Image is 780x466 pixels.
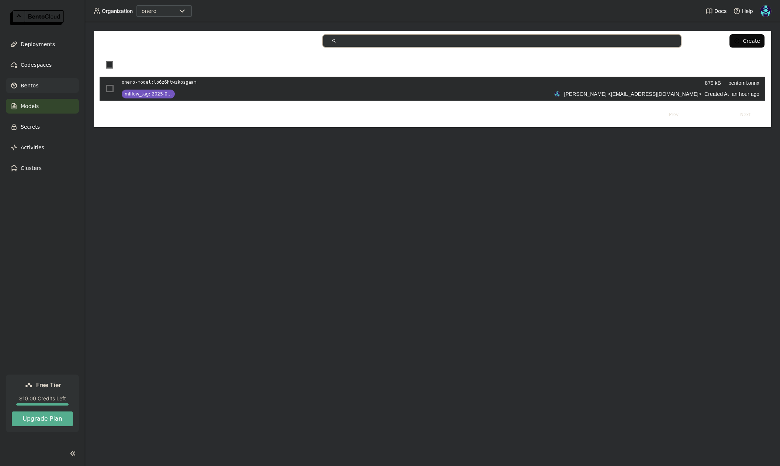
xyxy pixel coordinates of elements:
a: Bentos [6,78,79,93]
a: Codespaces [6,58,79,72]
span: [PERSON_NAME] <[EMAIL_ADDRESS][DOMAIN_NAME]> [564,90,701,98]
div: onero [142,7,156,15]
a: Docs [706,7,727,15]
div: Create [743,38,760,44]
div: Sort [750,61,759,69]
img: Darko Petrovic [555,91,560,97]
span: Free Tier [36,381,61,389]
div: Sort [750,57,765,73]
button: Upgrade Plan [12,411,73,426]
div: Created At [554,90,759,98]
span: Codespaces [21,60,52,69]
img: logo [10,10,64,25]
img: Darko Petrovic [760,6,771,17]
span: Docs [714,8,727,14]
span: Deployments [21,40,55,49]
svg: open [703,112,709,118]
li: List item [100,77,765,101]
span: Activities [21,143,44,152]
div: Module [675,57,697,73]
button: Create [729,34,765,48]
a: Clusters [6,161,79,175]
a: Models [6,99,79,114]
div: Creator [712,61,729,69]
div: Filters [299,33,319,49]
input: Selected onero. [157,8,158,15]
span: Models [108,37,125,45]
div: 1 [693,111,703,118]
a: Deployments [6,37,79,52]
span: Secrets [21,122,40,131]
a: Free Tier$10.00 Credits LeftUpgrade Plan [6,375,79,432]
div: Help [733,7,753,15]
button: previous page. current page 1 of 1 [654,108,682,121]
span: Clusters [21,164,42,173]
div: bentoml.onnx [728,79,759,87]
div: Filters [299,37,313,45]
button: Search [684,34,718,48]
span: of 1 [720,111,731,118]
span: mlflow_tag: 2025-07/15.2.5 [125,91,172,97]
div: Module [675,61,691,69]
span: Organization [102,8,133,14]
span: an hour ago [732,90,759,98]
div: $10.00 Credits Left [12,395,73,402]
a: Secrets [6,119,79,134]
p: onero-model : lo6z6htwzkosgaam [122,79,196,86]
a: Activities [6,140,79,155]
span: Models [21,102,39,111]
span: Bentos [21,81,38,90]
a: onero-model:lo6z6htwzkosgaam [122,79,554,86]
span: Help [742,8,753,14]
div: Creator [712,57,735,73]
button: next page. current page 1 of 1 [737,108,765,121]
div: 879 kB [705,79,721,87]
